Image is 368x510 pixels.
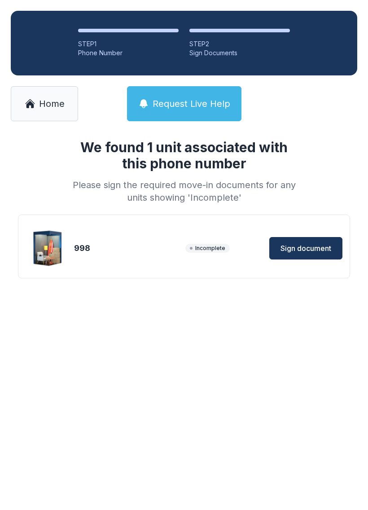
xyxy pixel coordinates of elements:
div: 998 [74,242,182,255]
h1: We found 1 unit associated with this phone number [69,139,299,171]
div: Please sign the required move-in documents for any units showing 'Incomplete' [69,179,299,204]
span: Request Live Help [153,97,230,110]
span: Sign document [280,243,331,254]
div: STEP 2 [189,40,290,48]
div: Phone Number [78,48,179,57]
span: Incomplete [185,244,230,253]
span: Home [39,97,65,110]
div: STEP 1 [78,40,179,48]
div: Sign Documents [189,48,290,57]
